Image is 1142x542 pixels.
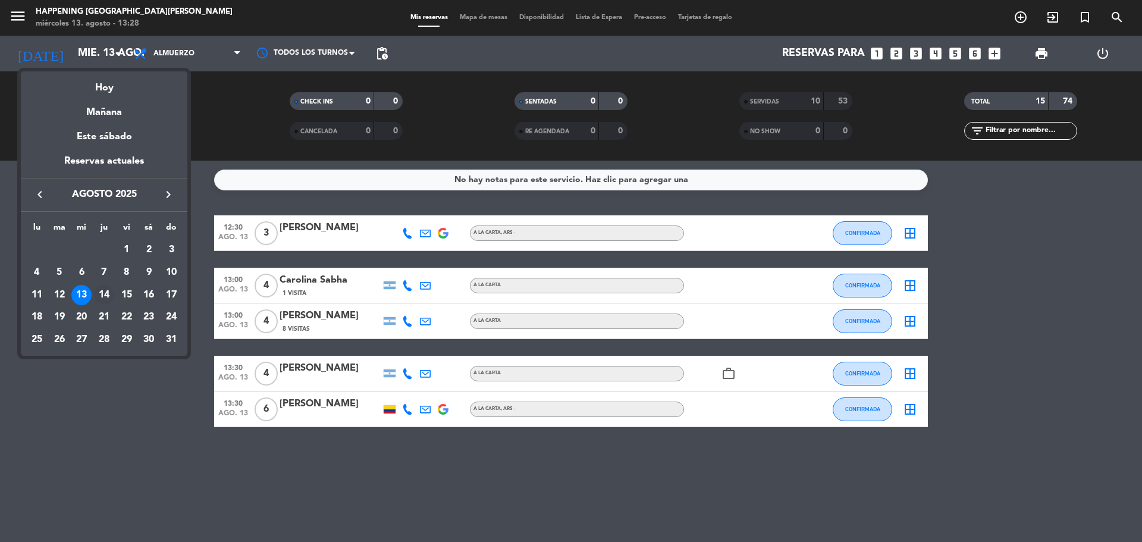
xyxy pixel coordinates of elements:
th: sábado [138,221,161,239]
td: 12 de agosto de 2025 [48,284,71,306]
div: 4 [27,262,47,283]
div: 5 [49,262,70,283]
div: 18 [27,307,47,327]
th: martes [48,221,71,239]
div: 14 [94,285,114,305]
td: 3 de agosto de 2025 [160,239,183,261]
div: 8 [117,262,137,283]
th: domingo [160,221,183,239]
td: 13 de agosto de 2025 [70,284,93,306]
td: 2 de agosto de 2025 [138,239,161,261]
div: 9 [139,262,159,283]
td: 16 de agosto de 2025 [138,284,161,306]
div: 28 [94,330,114,350]
div: 20 [71,307,92,327]
div: 6 [71,262,92,283]
div: Este sábado [21,120,187,153]
button: keyboard_arrow_left [29,187,51,202]
td: 28 de agosto de 2025 [93,328,115,351]
td: 15 de agosto de 2025 [115,284,138,306]
th: lunes [26,221,48,239]
div: 30 [139,330,159,350]
div: 25 [27,330,47,350]
div: Hoy [21,71,187,96]
td: 10 de agosto de 2025 [160,261,183,284]
i: keyboard_arrow_right [161,187,175,202]
td: 9 de agosto de 2025 [138,261,161,284]
i: keyboard_arrow_left [33,187,47,202]
td: 7 de agosto de 2025 [93,261,115,284]
td: 26 de agosto de 2025 [48,328,71,351]
td: 17 de agosto de 2025 [160,284,183,306]
div: 21 [94,307,114,327]
td: 20 de agosto de 2025 [70,306,93,328]
div: 13 [71,285,92,305]
div: 3 [161,240,181,260]
div: 19 [49,307,70,327]
td: 11 de agosto de 2025 [26,284,48,306]
div: 22 [117,307,137,327]
span: agosto 2025 [51,187,158,202]
td: 19 de agosto de 2025 [48,306,71,328]
div: 1 [117,240,137,260]
div: 10 [161,262,181,283]
div: Mañana [21,96,187,120]
div: 24 [161,307,181,327]
td: 23 de agosto de 2025 [138,306,161,328]
div: 17 [161,285,181,305]
td: AGO. [26,239,115,261]
div: 12 [49,285,70,305]
div: Reservas actuales [21,153,187,178]
td: 30 de agosto de 2025 [138,328,161,351]
div: 23 [139,307,159,327]
td: 25 de agosto de 2025 [26,328,48,351]
div: 7 [94,262,114,283]
td: 4 de agosto de 2025 [26,261,48,284]
td: 8 de agosto de 2025 [115,261,138,284]
td: 18 de agosto de 2025 [26,306,48,328]
th: jueves [93,221,115,239]
div: 11 [27,285,47,305]
td: 29 de agosto de 2025 [115,328,138,351]
td: 1 de agosto de 2025 [115,239,138,261]
th: miércoles [70,221,93,239]
td: 21 de agosto de 2025 [93,306,115,328]
div: 27 [71,330,92,350]
td: 24 de agosto de 2025 [160,306,183,328]
div: 16 [139,285,159,305]
div: 26 [49,330,70,350]
td: 6 de agosto de 2025 [70,261,93,284]
div: 15 [117,285,137,305]
th: viernes [115,221,138,239]
div: 2 [139,240,159,260]
td: 14 de agosto de 2025 [93,284,115,306]
td: 22 de agosto de 2025 [115,306,138,328]
td: 5 de agosto de 2025 [48,261,71,284]
div: 31 [161,330,181,350]
button: keyboard_arrow_right [158,187,179,202]
td: 31 de agosto de 2025 [160,328,183,351]
td: 27 de agosto de 2025 [70,328,93,351]
div: 29 [117,330,137,350]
